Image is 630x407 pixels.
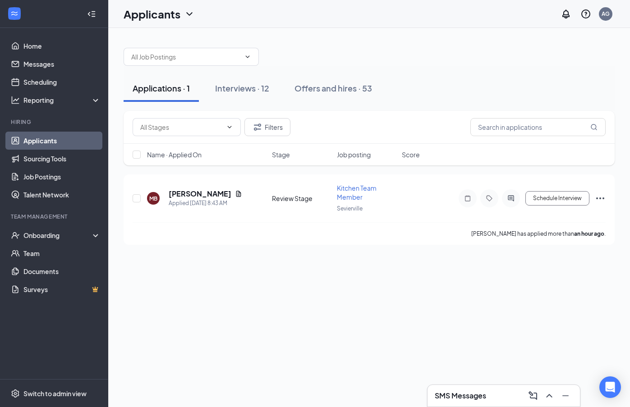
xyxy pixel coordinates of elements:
[23,244,101,262] a: Team
[574,230,604,237] b: an hour ago
[169,189,231,199] h5: [PERSON_NAME]
[528,390,538,401] svg: ComposeMessage
[23,168,101,186] a: Job Postings
[560,390,571,401] svg: Minimize
[23,132,101,150] a: Applicants
[23,231,93,240] div: Onboarding
[140,122,222,132] input: All Stages
[337,184,377,201] span: Kitchen Team Member
[11,389,20,398] svg: Settings
[23,150,101,168] a: Sourcing Tools
[23,55,101,73] a: Messages
[471,230,606,238] p: [PERSON_NAME] has applied more than .
[470,118,606,136] input: Search in applications
[11,213,99,220] div: Team Management
[462,195,473,202] svg: Note
[542,389,556,403] button: ChevronUp
[402,150,420,159] span: Score
[244,118,290,136] button: Filter Filters
[272,194,331,203] div: Review Stage
[561,9,571,19] svg: Notifications
[294,82,372,94] div: Offers and hires · 53
[580,9,591,19] svg: QuestionInfo
[23,262,101,280] a: Documents
[526,389,540,403] button: ComposeMessage
[244,53,251,60] svg: ChevronDown
[602,10,610,18] div: AG
[590,123,598,131] svg: MagnifyingGlass
[599,376,621,398] div: Open Intercom Messenger
[272,150,290,159] span: Stage
[544,390,555,401] svg: ChevronUp
[11,96,20,105] svg: Analysis
[23,280,101,298] a: SurveysCrown
[595,193,606,204] svg: Ellipses
[11,231,20,240] svg: UserCheck
[252,122,263,133] svg: Filter
[525,191,589,206] button: Schedule Interview
[506,195,516,202] svg: ActiveChat
[147,150,202,159] span: Name · Applied On
[87,9,96,18] svg: Collapse
[184,9,195,19] svg: ChevronDown
[149,195,157,202] div: MB
[558,389,573,403] button: Minimize
[10,9,19,18] svg: WorkstreamLogo
[337,205,363,212] span: Sevierville
[435,391,486,401] h3: SMS Messages
[23,186,101,204] a: Talent Network
[484,195,495,202] svg: Tag
[23,389,87,398] div: Switch to admin view
[23,73,101,91] a: Scheduling
[215,82,269,94] div: Interviews · 12
[131,52,240,62] input: All Job Postings
[133,82,190,94] div: Applications · 1
[337,150,371,159] span: Job posting
[169,199,242,208] div: Applied [DATE] 8:43 AM
[235,190,242,197] svg: Document
[23,96,101,105] div: Reporting
[11,118,99,126] div: Hiring
[124,6,180,22] h1: Applicants
[226,123,233,131] svg: ChevronDown
[23,37,101,55] a: Home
